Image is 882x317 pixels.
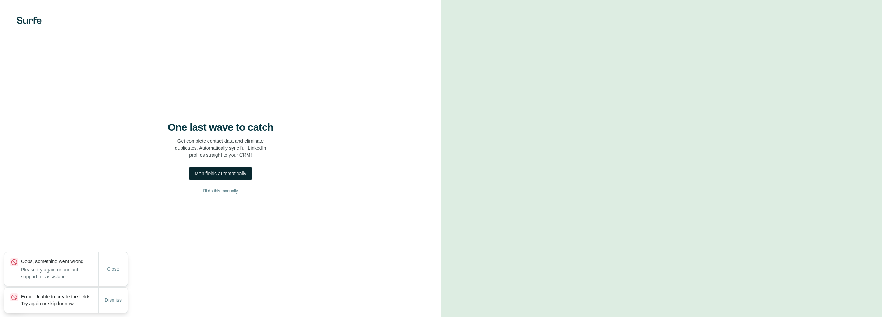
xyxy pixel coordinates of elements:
[102,263,124,275] button: Close
[107,266,120,273] span: Close
[189,167,252,180] button: Map fields automatically
[21,266,98,280] p: Please try again or contact support for assistance.
[14,186,427,196] button: I’ll do this manually
[17,17,42,24] img: Surfe's logo
[21,293,98,307] p: Error: Unable to create the fields. Try again or skip for now.
[21,258,98,265] p: Oops, something went wrong
[203,188,238,194] span: I’ll do this manually
[100,294,126,306] button: Dismiss
[195,170,246,177] div: Map fields automatically
[175,138,266,158] p: Get complete contact data and eliminate duplicates. Automatically sync full LinkedIn profiles str...
[168,121,274,133] h4: One last wave to catch
[105,297,122,304] span: Dismiss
